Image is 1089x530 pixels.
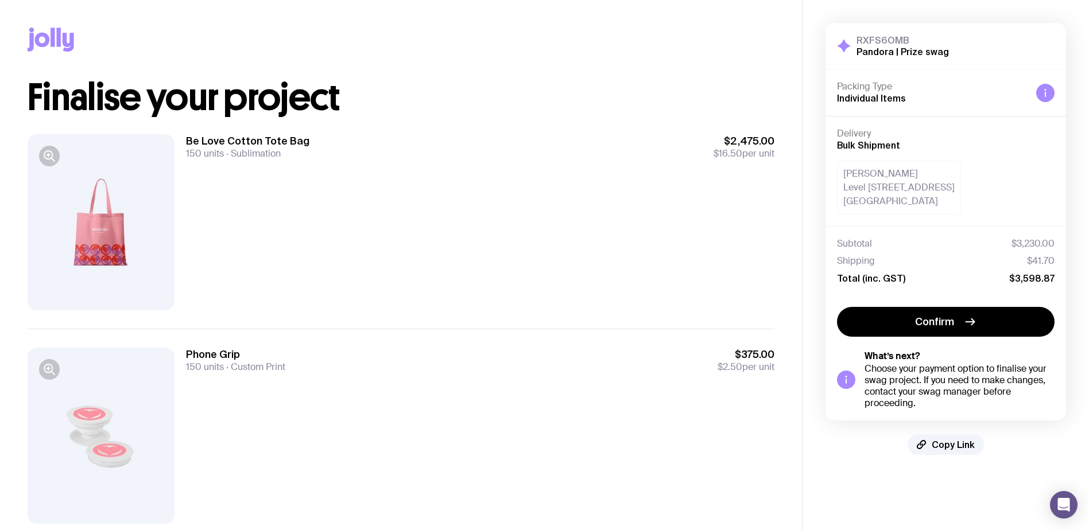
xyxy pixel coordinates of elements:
h4: Packing Type [837,81,1027,92]
h2: Pandora | Prize swag [857,46,949,57]
div: [PERSON_NAME] Level [STREET_ADDRESS] [GEOGRAPHIC_DATA] [837,161,961,215]
span: 150 units [186,361,224,373]
span: $2,475.00 [714,134,774,148]
span: Shipping [837,255,875,267]
span: Subtotal [837,238,872,250]
span: Copy Link [932,439,975,450]
h3: Phone Grip [186,348,285,361]
span: Individual Items [837,93,906,103]
span: $3,598.87 [1009,272,1055,284]
span: per unit [714,148,774,159]
span: 150 units [186,147,224,159]
h3: RXFS6OMB [857,34,949,46]
span: Custom Print [224,361,285,373]
h5: What’s next? [865,350,1055,362]
h4: Delivery [837,128,1055,139]
span: $2.50 [718,361,742,373]
button: Confirm [837,307,1055,337]
span: Total (inc. GST) [837,272,905,284]
div: Choose your payment option to finalise your swag project. If you need to make changes, contact yo... [865,363,1055,409]
span: $375.00 [718,348,774,361]
h1: Finalise your project [28,79,774,116]
span: per unit [718,361,774,373]
span: $16.50 [714,147,742,159]
span: Sublimation [224,147,281,159]
button: Copy Link [908,434,984,455]
span: $41.70 [1027,255,1055,267]
span: Bulk Shipment [837,140,900,150]
span: $3,230.00 [1012,238,1055,250]
span: Confirm [915,315,954,329]
h3: Be Love Cotton Tote Bag [186,134,309,148]
div: Open Intercom Messenger [1050,491,1078,519]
